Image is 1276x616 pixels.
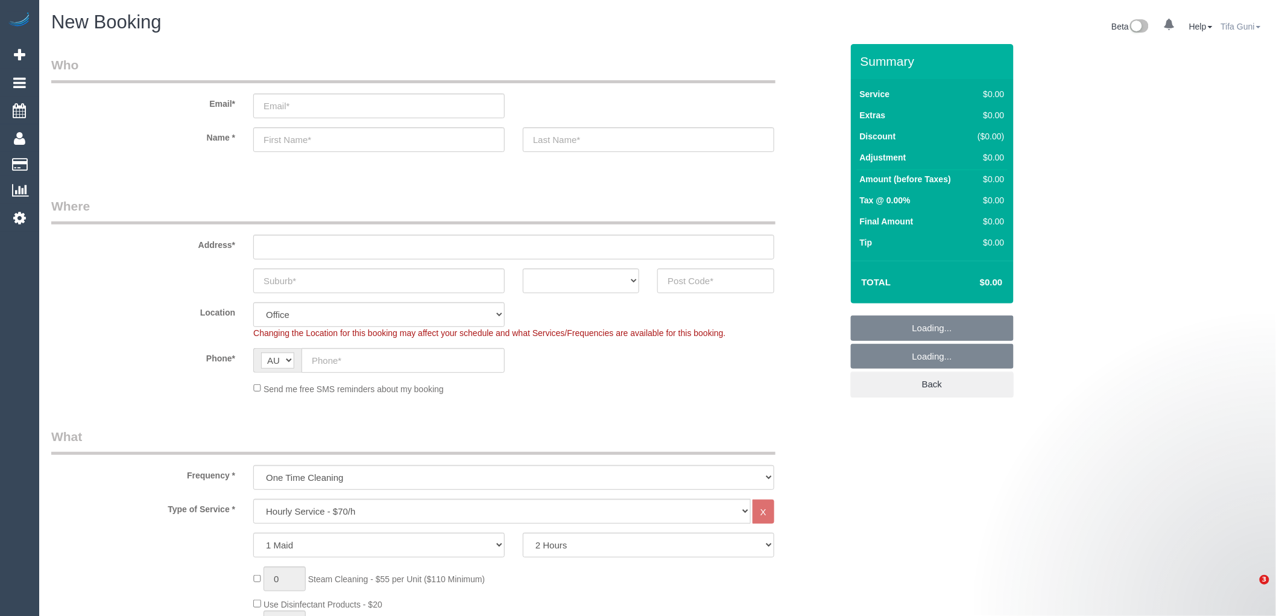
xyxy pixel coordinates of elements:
[264,600,382,609] span: Use Disinfectant Products - $20
[973,237,1005,249] div: $0.00
[42,465,244,481] label: Frequency *
[253,328,725,338] span: Changing the Location for this booking may affect your schedule and what Services/Frequencies are...
[42,235,244,251] label: Address*
[1235,575,1264,604] iframe: Intercom live chat
[860,194,911,206] label: Tax @ 0.00%
[973,194,1005,206] div: $0.00
[51,11,162,33] span: New Booking
[973,151,1005,164] div: $0.00
[860,109,886,121] label: Extras
[1111,22,1149,31] a: Beta
[657,268,774,293] input: Post Code*
[860,151,906,164] label: Adjustment
[523,127,774,152] input: Last Name*
[308,574,485,584] span: Steam Cleaning - $55 per Unit ($110 Minimum)
[1260,575,1269,585] span: 3
[860,215,914,227] label: Final Amount
[42,127,244,144] label: Name *
[973,130,1005,142] div: ($0.00)
[860,173,951,185] label: Amount (before Taxes)
[42,94,244,110] label: Email*
[860,88,890,100] label: Service
[944,278,1002,288] h4: $0.00
[860,130,896,142] label: Discount
[973,173,1005,185] div: $0.00
[42,499,244,515] label: Type of Service *
[42,348,244,364] label: Phone*
[264,384,444,393] span: Send me free SMS reminders about my booking
[861,54,1008,68] h3: Summary
[1221,22,1261,31] a: Tifa Guni
[51,56,775,83] legend: Who
[973,109,1005,121] div: $0.00
[42,302,244,319] label: Location
[7,12,31,29] img: Automaid Logo
[860,237,873,249] label: Tip
[51,197,775,224] legend: Where
[253,94,505,118] input: Email*
[253,127,505,152] input: First Name*
[973,88,1005,100] div: $0.00
[1189,22,1213,31] a: Help
[1129,19,1149,35] img: New interface
[253,268,505,293] input: Suburb*
[851,372,1014,397] a: Back
[862,277,891,287] strong: Total
[973,215,1005,227] div: $0.00
[51,428,775,455] legend: What
[302,348,505,373] input: Phone*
